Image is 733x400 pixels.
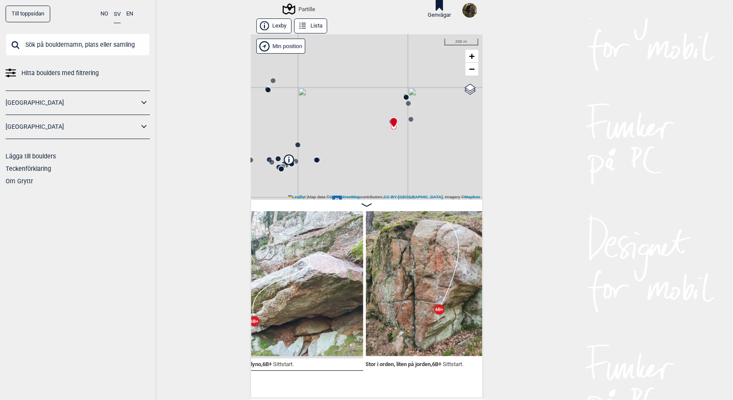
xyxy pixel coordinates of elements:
a: Till toppsidan [6,6,50,22]
div: Partille [284,4,315,14]
img: Dino without dyno 240406 [218,211,363,356]
input: Sök på bouldernamn, plats eller samling [6,33,150,56]
button: Lista [294,18,327,33]
p: Sittstart. [274,361,294,367]
button: SV [114,6,121,23]
button: EN [126,6,133,22]
div: Vis min position [256,39,306,54]
a: OpenStreetMap [330,194,361,199]
button: NO [100,6,108,22]
a: Zoom in [465,50,478,63]
img: Falling [462,3,477,18]
a: Om Gryttr [6,178,33,185]
img: Stor i orden liten pa jorden 240406 [366,211,511,356]
div: 200 m [444,39,478,45]
a: Lägga till boulders [6,153,56,160]
a: [GEOGRAPHIC_DATA] [6,97,139,109]
a: Layers [462,80,478,99]
span: + [469,51,474,61]
span: Stor i orden, liten på jorden , 6B+ [366,359,442,367]
button: Lexby [256,18,292,33]
a: Zoom out [465,63,478,76]
a: Mapbox [465,194,481,199]
span: − [469,64,474,74]
p: Sittstart. [443,361,464,367]
span: Hitta boulders med filtrering [21,67,99,79]
div: Map data © contributors, , Imagery © [286,194,483,200]
span: Dino without dyno , 6B+ [218,359,272,367]
span: | [307,194,308,199]
a: Hitta boulders med filtrering [6,67,150,79]
a: [GEOGRAPHIC_DATA] [6,121,139,133]
a: CC-BY-[GEOGRAPHIC_DATA] [383,194,443,199]
a: Teckenförklaring [6,165,51,172]
a: Leaflet [288,194,306,199]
